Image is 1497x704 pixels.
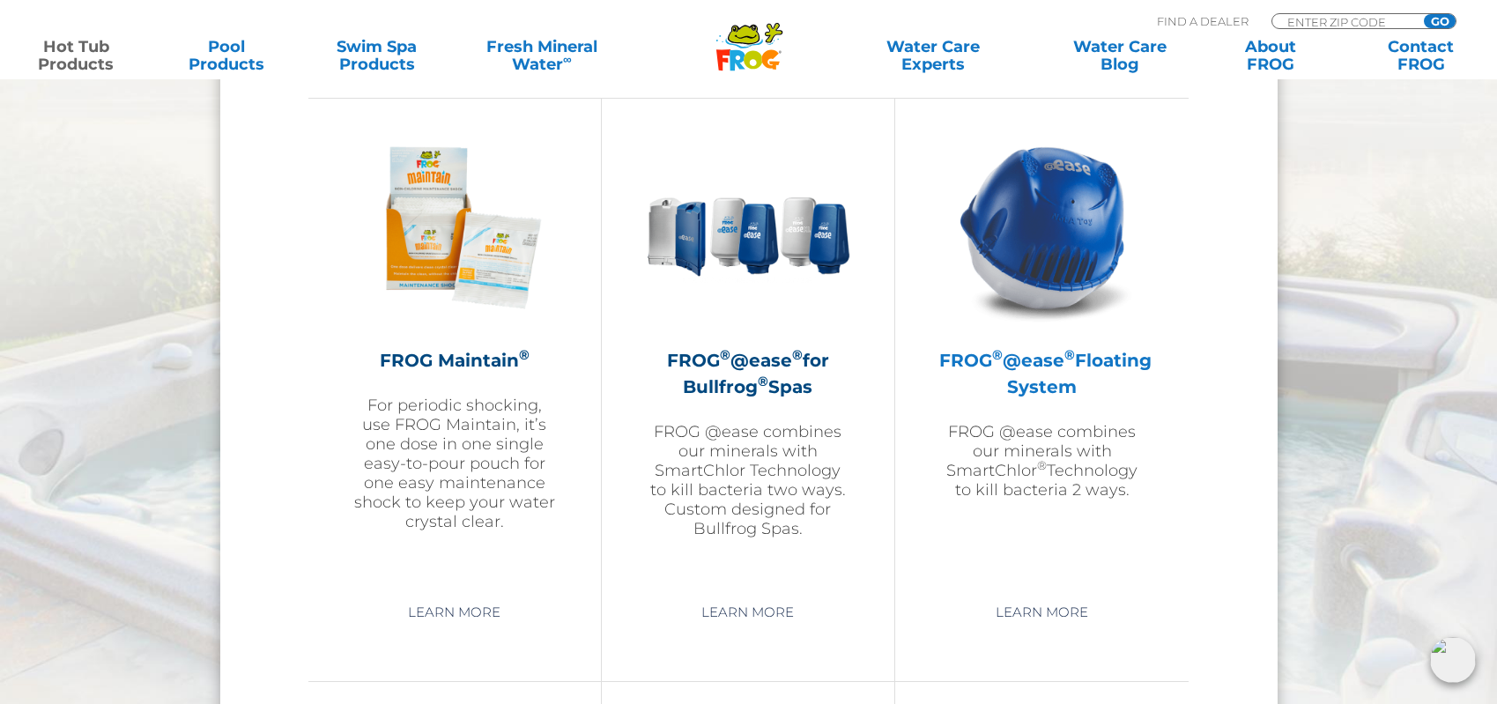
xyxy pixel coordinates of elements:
[352,347,557,374] h2: FROG Maintain
[352,396,557,531] p: For periodic shocking, use FROG Maintain, it’s one dose in one single easy-to-pour pouch for one ...
[992,346,1003,363] sup: ®
[1430,637,1476,683] img: openIcon
[646,347,850,400] h2: FROG @ease for Bullfrog Spas
[1286,14,1404,29] input: Zip Code Form
[1157,13,1249,29] p: Find A Dealer
[1037,458,1047,472] sup: ®
[792,346,803,363] sup: ®
[646,125,850,583] a: FROG®@ease®for Bullfrog®SpasFROG @ease combines our minerals with SmartChlor Technology to kill b...
[838,38,1028,73] a: Water CareExperts
[469,38,615,73] a: Fresh MineralWater∞
[352,125,557,330] img: Frog_Maintain_Hero-2-v2-300x300.png
[519,346,530,363] sup: ®
[388,597,521,628] a: Learn More
[939,125,1145,583] a: FROG®@ease®Floating SystemFROG @ease combines our minerals with SmartChlor®Technology to kill bac...
[168,38,285,73] a: PoolProducts
[646,125,850,330] img: bullfrog-product-hero-300x300.png
[1424,14,1456,28] input: GO
[940,125,1145,330] img: hot-tub-product-atease-system-300x300.png
[758,373,768,389] sup: ®
[975,597,1108,628] a: Learn More
[720,346,730,363] sup: ®
[318,38,435,73] a: Swim SpaProducts
[1212,38,1330,73] a: AboutFROG
[939,422,1145,500] p: FROG @ease combines our minerals with SmartChlor Technology to kill bacteria 2 ways.
[1064,346,1075,363] sup: ®
[939,347,1145,400] h2: FROG @ease Floating System
[646,422,850,538] p: FROG @ease combines our minerals with SmartChlor Technology to kill bacteria two ways. Custom des...
[681,597,814,628] a: Learn More
[18,38,135,73] a: Hot TubProducts
[352,125,557,583] a: FROG Maintain®For periodic shocking, use FROG Maintain, it’s one dose in one single easy-to-pour ...
[1362,38,1479,73] a: ContactFROG
[1062,38,1179,73] a: Water CareBlog
[563,52,572,66] sup: ∞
